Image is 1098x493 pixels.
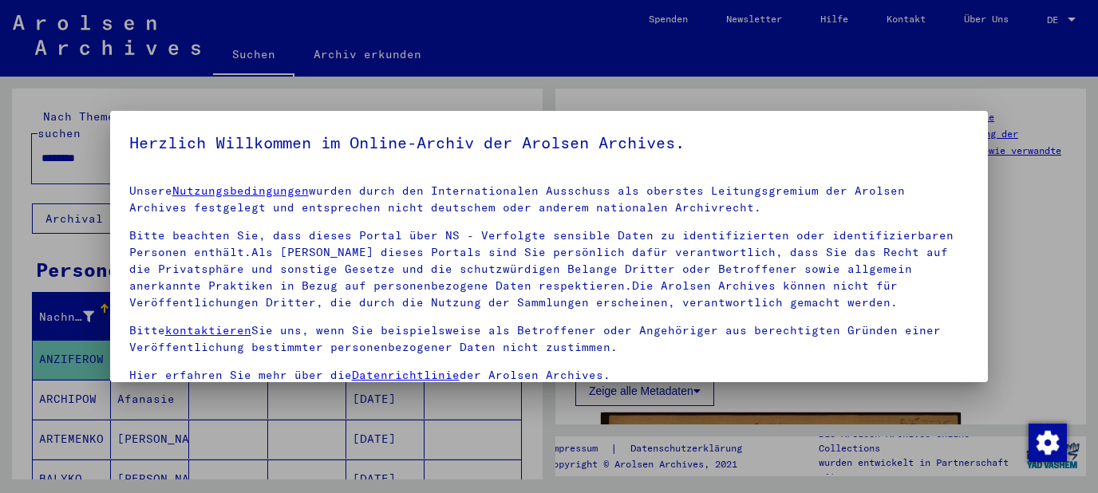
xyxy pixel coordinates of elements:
p: Hier erfahren Sie mehr über die der Arolsen Archives. [129,367,970,384]
p: Bitte Sie uns, wenn Sie beispielsweise als Betroffener oder Angehöriger aus berechtigten Gründen ... [129,322,970,356]
a: Nutzungsbedingungen [172,183,309,198]
a: Datenrichtlinie [352,368,460,382]
h5: Herzlich Willkommen im Online-Archiv der Arolsen Archives. [129,130,970,156]
img: Zustimmung ändern [1029,424,1067,462]
p: Unsere wurden durch den Internationalen Ausschuss als oberstes Leitungsgremium der Arolsen Archiv... [129,183,970,216]
p: Bitte beachten Sie, dass dieses Portal über NS - Verfolgte sensible Daten zu identifizierten oder... [129,227,970,311]
a: kontaktieren [165,323,251,337]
